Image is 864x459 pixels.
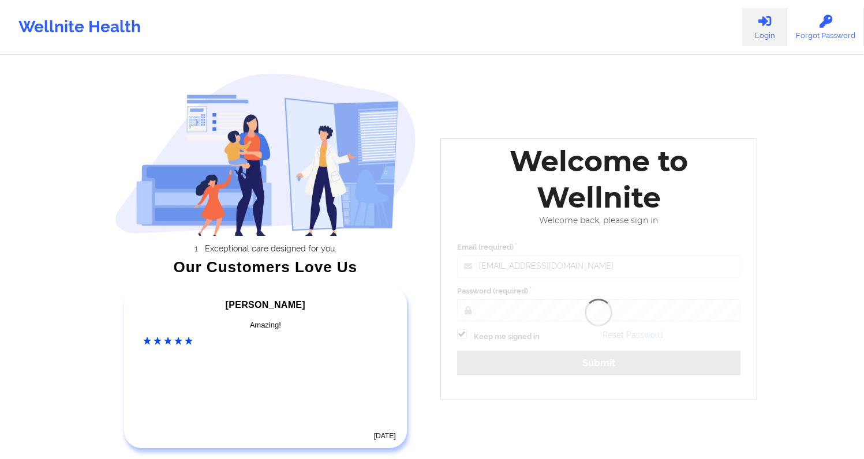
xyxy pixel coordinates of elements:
[143,319,388,331] div: Amazing!
[449,216,749,225] div: Welcome back, please sign in
[226,300,305,310] span: [PERSON_NAME]
[742,8,787,46] a: Login
[115,73,416,236] img: wellnite-auth-hero_200.c722682e.png
[115,261,416,273] div: Our Customers Love Us
[787,8,864,46] a: Forgot Password
[449,143,749,216] div: Welcome to Wellnite
[374,432,396,440] time: [DATE]
[125,244,416,253] li: Exceptional care designed for you.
